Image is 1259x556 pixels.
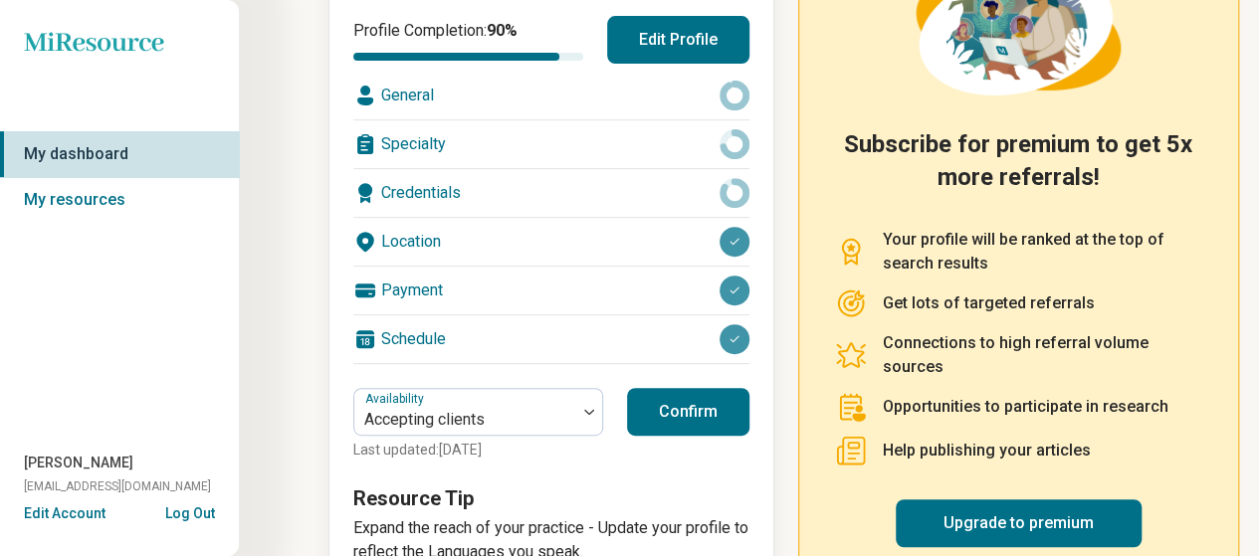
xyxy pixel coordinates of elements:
label: Availability [365,391,428,405]
p: Connections to high referral volume sources [883,331,1202,379]
h3: Resource Tip [353,484,749,512]
div: Credentials [353,169,749,217]
button: Edit Profile [607,16,749,64]
p: Last updated: [DATE] [353,440,603,461]
div: Profile Completion: [353,19,583,61]
span: [EMAIL_ADDRESS][DOMAIN_NAME] [24,477,211,495]
p: Your profile will be ranked at the top of search results [883,228,1202,276]
button: Confirm [627,388,749,436]
button: Log Out [165,503,215,519]
p: Get lots of targeted referrals [883,291,1095,315]
p: Help publishing your articles [883,439,1091,463]
div: Specialty [353,120,749,168]
span: [PERSON_NAME] [24,453,133,473]
div: General [353,72,749,119]
p: Opportunities to participate in research [883,395,1168,419]
div: Location [353,218,749,266]
div: Payment [353,267,749,314]
button: Edit Account [24,503,105,524]
h2: Subscribe for premium to get 5x more referrals! [835,128,1202,204]
div: Schedule [353,315,749,363]
span: 90 % [487,21,518,40]
a: Upgrade to premium [896,499,1142,547]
